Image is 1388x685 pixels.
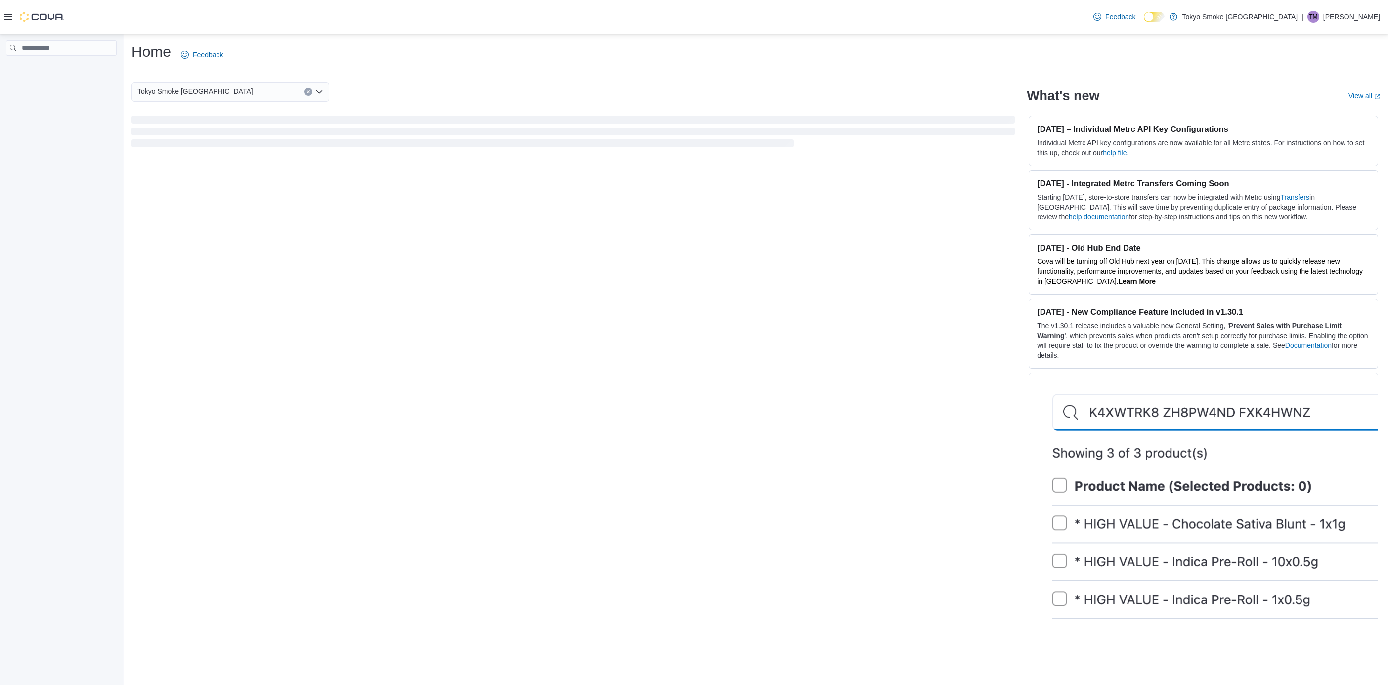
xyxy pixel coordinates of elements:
[1037,178,1370,188] h3: [DATE] - Integrated Metrc Transfers Coming Soon
[6,58,117,82] nav: Complex example
[1144,12,1165,22] input: Dark Mode
[1089,7,1139,27] a: Feedback
[20,12,64,22] img: Cova
[1105,12,1135,22] span: Feedback
[1309,11,1317,23] span: TM
[1307,11,1319,23] div: Taylor Murphy
[1037,138,1370,158] p: Individual Metrc API key configurations are now available for all Metrc states. For instructions ...
[1037,124,1370,134] h3: [DATE] – Individual Metrc API Key Configurations
[1182,11,1298,23] p: Tokyo Smoke [GEOGRAPHIC_DATA]
[1348,92,1380,100] a: View allExternal link
[1027,88,1099,104] h2: What's new
[1280,193,1309,201] a: Transfers
[304,88,312,96] button: Clear input
[1037,243,1370,253] h3: [DATE] - Old Hub End Date
[1037,257,1363,285] span: Cova will be turning off Old Hub next year on [DATE]. This change allows us to quickly release ne...
[1069,213,1129,221] a: help documentation
[131,118,1015,149] span: Loading
[1037,307,1370,317] h3: [DATE] - New Compliance Feature Included in v1.30.1
[193,50,223,60] span: Feedback
[1285,342,1332,349] a: Documentation
[1037,321,1370,360] p: The v1.30.1 release includes a valuable new General Setting, ' ', which prevents sales when produ...
[137,86,253,97] span: Tokyo Smoke [GEOGRAPHIC_DATA]
[1301,11,1303,23] p: |
[315,88,323,96] button: Open list of options
[1037,192,1370,222] p: Starting [DATE], store-to-store transfers can now be integrated with Metrc using in [GEOGRAPHIC_D...
[177,45,227,65] a: Feedback
[1119,277,1156,285] a: Learn More
[1323,11,1380,23] p: [PERSON_NAME]
[131,42,171,62] h1: Home
[1103,149,1127,157] a: help file
[1374,94,1380,100] svg: External link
